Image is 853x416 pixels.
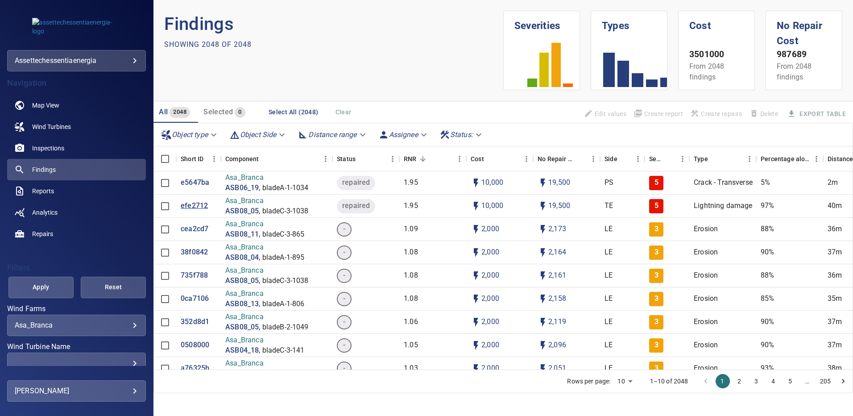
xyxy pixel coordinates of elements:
div: No Repair Cost [533,146,600,171]
p: 1.95 [404,201,418,211]
p: 2,051 [548,363,566,374]
p: Crack - Transverse [694,178,753,188]
span: Map View [32,101,59,110]
a: windturbines noActive [7,116,146,137]
div: Status [337,146,356,171]
p: Erosion [694,247,718,258]
button: Menu [453,152,466,166]
p: 1.09 [404,224,418,234]
p: , bladeC-3-1038 [259,276,308,286]
p: 90% [761,340,774,350]
span: Findings that are included in repair orders can not be deleted [746,106,782,121]
div: Cost [466,146,533,171]
button: Sort [417,153,429,165]
p: LE [605,224,613,234]
div: [PERSON_NAME] [15,384,138,398]
svg: Auto cost [471,317,481,328]
p: 2,000 [481,294,499,304]
span: repaired [337,201,375,211]
p: 10,000 [481,178,503,188]
svg: Auto impact [538,201,548,212]
p: , bladeA-1-895 [259,253,304,263]
p: 1.03 [404,363,418,374]
button: Apply [8,277,74,298]
span: Wind Turbines [32,122,71,131]
p: 987689 [777,48,831,61]
p: ASB08_05 [225,276,259,286]
svg: Auto impact [538,247,548,258]
p: 40m [828,201,842,211]
div: The base labour and equipment costs to repair the finding. Does not include the loss of productio... [471,146,484,171]
span: - [338,294,351,304]
p: , bladeA-1-48 [259,369,300,379]
p: Showing 2048 of 2048 [164,39,252,50]
span: Reset [92,282,135,293]
svg: Auto cost [471,224,481,235]
div: Status [332,146,399,171]
a: map noActive [7,95,146,116]
p: 3 [654,247,658,258]
p: Lightning damage [694,201,752,211]
svg: Auto impact [538,363,548,374]
div: Wind Turbine Name [7,353,146,374]
p: 37m [828,340,842,350]
div: Status: [436,127,487,142]
p: 37m [828,317,842,327]
svg: Auto impact [538,340,548,351]
span: - [338,317,351,327]
p: a76325b [181,363,209,374]
button: Sort [356,153,368,165]
img: assettechessentiaenergia-logo [32,18,121,36]
span: repaired [337,178,375,188]
a: ASB04_18 [225,345,259,356]
svg: Auto impact [538,317,548,328]
p: 3 [654,224,658,234]
svg: Auto cost [471,363,481,374]
svg: Auto impact [538,224,548,235]
p: Asa_Branca [225,242,304,253]
label: Wind Farms [7,305,146,312]
div: Assignee [375,127,432,142]
div: Side [600,146,645,171]
p: 19,500 [548,201,570,211]
p: Asa_Branca [225,266,308,276]
span: Findings [32,165,56,174]
p: 0508000 [181,340,209,350]
p: ASB08_04 [225,253,259,263]
p: 2,164 [548,247,566,258]
a: ASB06_19 [225,183,259,193]
div: assettechessentiaenergia [7,50,146,71]
p: 1.08 [404,270,418,281]
p: 2,000 [481,270,499,281]
p: 97% [761,201,774,211]
p: 3 [654,363,658,374]
button: Reset [81,277,146,298]
p: TE [605,201,613,211]
a: analytics noActive [7,202,146,223]
svg: Auto cost [471,294,481,304]
a: ASB08_11 [225,229,259,240]
p: Asa_Branca [225,196,308,206]
p: Erosion [694,294,718,304]
p: Erosion [694,340,718,350]
div: 10 [614,375,635,388]
p: , bladeC-3-1038 [259,206,308,216]
p: Erosion [694,224,718,234]
span: - [338,224,351,234]
p: PS [605,178,613,188]
p: 36m [828,224,842,234]
p: 1.08 [404,247,418,258]
button: Menu [631,152,645,166]
p: Asa_Branca [225,173,308,183]
a: repairs noActive [7,223,146,245]
p: 2,173 [548,224,566,234]
p: 5 [654,178,658,188]
p: 0ca7106 [181,294,209,304]
h1: Cost [689,11,744,33]
p: , bladeA-1-806 [259,299,304,309]
a: cea2cd7 [181,224,208,234]
div: Distance range [294,127,371,142]
span: All [159,108,168,116]
p: 2,000 [481,340,499,350]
